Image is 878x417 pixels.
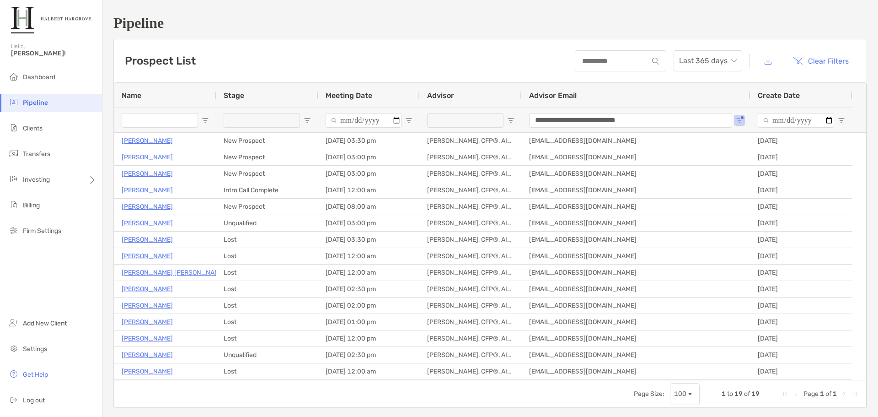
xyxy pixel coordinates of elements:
[420,149,522,165] div: [PERSON_NAME], CFP®, AIF®
[122,184,173,196] p: [PERSON_NAME]
[420,298,522,314] div: [PERSON_NAME], CFP®, AIF®
[750,215,852,231] div: [DATE]
[318,232,420,248] div: [DATE] 03:30 pm
[23,125,43,132] span: Clients
[318,298,420,314] div: [DATE] 02:00 pm
[216,347,318,363] div: Unqualified
[122,349,173,361] p: [PERSON_NAME]
[522,298,750,314] div: [EMAIL_ADDRESS][DOMAIN_NAME]
[122,152,173,163] a: [PERSON_NAME]
[722,390,726,398] span: 1
[23,73,55,81] span: Dashboard
[326,113,402,128] input: Meeting Date Filter Input
[420,281,522,297] div: [PERSON_NAME], CFP®, AIF®
[420,330,522,347] div: [PERSON_NAME], CFP®, AIF®
[216,314,318,330] div: Lost
[744,390,750,398] span: of
[8,317,19,328] img: add_new_client icon
[326,91,372,100] span: Meeting Date
[318,182,420,198] div: [DATE] 12:00 am
[216,149,318,165] div: New Prospect
[318,281,420,297] div: [DATE] 02:30 pm
[750,298,852,314] div: [DATE]
[122,333,173,344] a: [PERSON_NAME]
[216,298,318,314] div: Lost
[522,281,750,297] div: [EMAIL_ADDRESS][DOMAIN_NAME]
[318,215,420,231] div: [DATE] 03:00 pm
[750,182,852,198] div: [DATE]
[522,232,750,248] div: [EMAIL_ADDRESS][DOMAIN_NAME]
[122,217,173,229] p: [PERSON_NAME]
[23,201,40,209] span: Billing
[751,390,760,398] span: 19
[750,363,852,379] div: [DATE]
[838,117,845,124] button: Open Filter Menu
[125,54,196,67] h3: Prospect List
[750,265,852,281] div: [DATE]
[833,390,837,398] span: 1
[122,366,173,377] a: [PERSON_NAME]
[318,330,420,347] div: [DATE] 12:00 pm
[674,390,686,398] div: 100
[758,113,834,128] input: Create Date Filter Input
[122,135,173,146] a: [PERSON_NAME]
[122,250,173,262] p: [PERSON_NAME]
[427,91,454,100] span: Advisor
[216,133,318,149] div: New Prospect
[750,199,852,215] div: [DATE]
[23,227,61,235] span: Firm Settings
[522,149,750,165] div: [EMAIL_ADDRESS][DOMAIN_NAME]
[122,316,173,328] a: [PERSON_NAME]
[750,133,852,149] div: [DATE]
[841,390,848,398] div: Next Page
[122,300,173,311] a: [PERSON_NAME]
[23,99,48,107] span: Pipeline
[216,166,318,182] div: New Prospect
[216,199,318,215] div: New Prospect
[224,91,244,100] span: Stage
[820,390,824,398] span: 1
[803,390,819,398] span: Page
[750,232,852,248] div: [DATE]
[420,314,522,330] div: [PERSON_NAME], CFP®, AIF®
[522,330,750,347] div: [EMAIL_ADDRESS][DOMAIN_NAME]
[23,371,48,379] span: Get Help
[318,347,420,363] div: [DATE] 02:30 pm
[734,390,743,398] span: 19
[420,265,522,281] div: [PERSON_NAME], CFP®, AIF®
[23,320,67,327] span: Add New Client
[522,265,750,281] div: [EMAIL_ADDRESS][DOMAIN_NAME]
[8,368,19,379] img: get-help icon
[522,347,750,363] div: [EMAIL_ADDRESS][DOMAIN_NAME]
[522,248,750,264] div: [EMAIL_ADDRESS][DOMAIN_NAME]
[122,91,141,100] span: Name
[8,122,19,133] img: clients icon
[750,281,852,297] div: [DATE]
[8,199,19,210] img: billing icon
[782,390,789,398] div: First Page
[507,117,514,124] button: Open Filter Menu
[23,345,47,353] span: Settings
[216,215,318,231] div: Unqualified
[8,394,19,405] img: logout icon
[11,49,96,57] span: [PERSON_NAME]!
[750,248,852,264] div: [DATE]
[750,166,852,182] div: [DATE]
[11,4,91,37] img: Zoe Logo
[758,91,800,100] span: Create Date
[23,396,45,404] span: Log out
[216,248,318,264] div: Lost
[522,166,750,182] div: [EMAIL_ADDRESS][DOMAIN_NAME]
[792,390,800,398] div: Previous Page
[736,117,743,124] button: Open Filter Menu
[420,347,522,363] div: [PERSON_NAME], CFP®, AIF®
[529,113,732,128] input: Advisor Email Filter Input
[216,265,318,281] div: Lost
[420,166,522,182] div: [PERSON_NAME], CFP®, AIF®
[122,234,173,245] a: [PERSON_NAME]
